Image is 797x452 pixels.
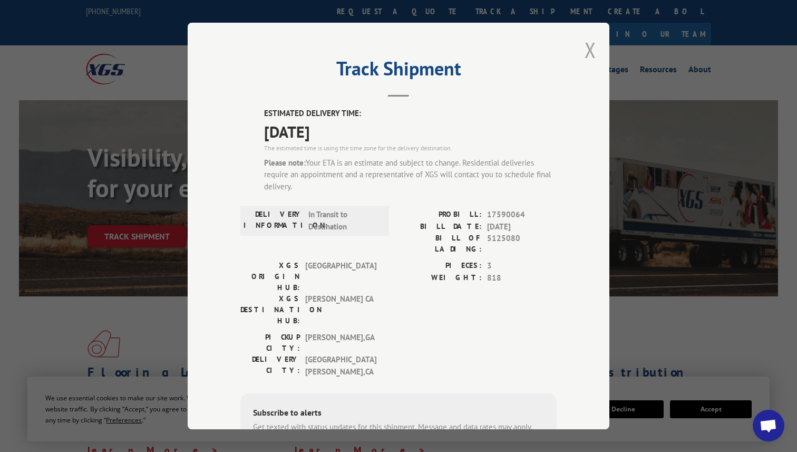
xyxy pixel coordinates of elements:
span: 3 [487,260,557,272]
span: [DATE] [487,220,557,233]
a: Open chat [753,410,784,441]
div: The estimated time is using the time zone for the delivery destination. [264,143,557,152]
label: PROBILL: [398,209,482,221]
label: WEIGHT: [398,272,482,284]
label: DELIVERY INFORMATION: [244,209,303,233]
div: Get texted with status updates for this shipment. Message and data rates may apply. Message frequ... [253,421,544,445]
div: Your ETA is an estimate and subject to change. Residential deliveries require an appointment and ... [264,157,557,193]
span: [DATE] [264,119,557,143]
span: [PERSON_NAME] CA [305,293,376,326]
label: BILL OF LADING: [398,233,482,255]
label: PIECES: [398,260,482,272]
label: PICKUP CITY: [240,332,300,354]
label: XGS ORIGIN HUB: [240,260,300,293]
button: Close modal [585,36,596,64]
h2: Track Shipment [240,61,557,81]
label: ESTIMATED DELIVERY TIME: [264,108,557,120]
span: [PERSON_NAME] , GA [305,332,376,354]
label: XGS DESTINATION HUB: [240,293,300,326]
span: 5125080 [487,233,557,255]
strong: Please note: [264,157,306,167]
span: 17590064 [487,209,557,221]
span: [GEOGRAPHIC_DATA][PERSON_NAME] , CA [305,354,376,378]
label: BILL DATE: [398,220,482,233]
label: DELIVERY CITY: [240,354,300,378]
span: [GEOGRAPHIC_DATA] [305,260,376,293]
span: 818 [487,272,557,284]
span: In Transit to Destination [308,209,380,233]
div: Subscribe to alerts [253,406,544,421]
